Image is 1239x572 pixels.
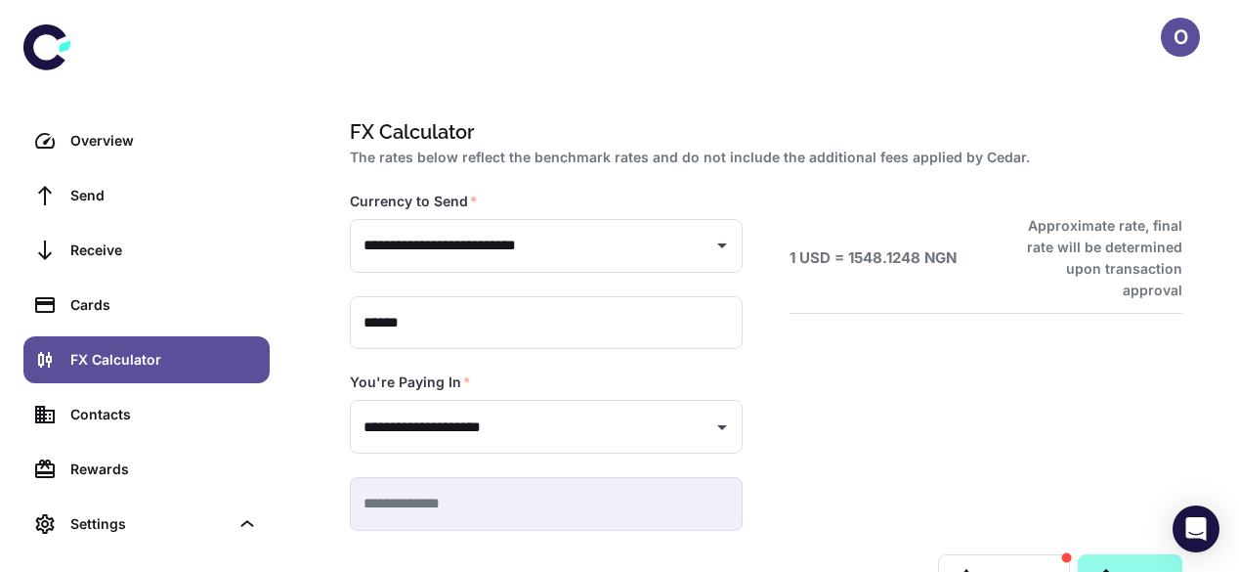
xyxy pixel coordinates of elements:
div: Settings [70,513,229,535]
a: Overview [23,117,270,164]
div: FX Calculator [70,349,258,371]
a: FX Calculator [23,336,270,383]
div: Open Intercom Messenger [1173,506,1219,552]
div: Receive [70,240,258,261]
a: Contacts [23,391,270,438]
button: Open [708,232,736,259]
div: Cards [70,294,258,316]
button: O [1161,18,1200,57]
label: You're Paying In [350,373,471,392]
label: Currency to Send [350,192,478,211]
div: Contacts [70,404,258,425]
a: Rewards [23,446,270,493]
h6: Approximate rate, final rate will be determined upon transaction approval [1005,215,1182,301]
div: Send [70,185,258,206]
h1: FX Calculator [350,117,1175,147]
div: Overview [70,130,258,152]
h6: 1 USD = 1548.1248 NGN [790,247,957,270]
a: Send [23,172,270,219]
a: Receive [23,227,270,274]
div: Settings [23,501,270,548]
button: Open [708,414,736,441]
div: Rewards [70,459,258,480]
a: Cards [23,282,270,329]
